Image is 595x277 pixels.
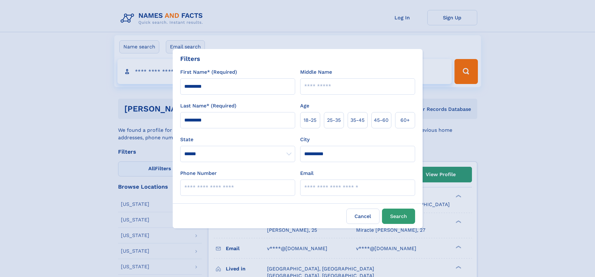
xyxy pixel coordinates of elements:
[350,116,364,124] span: 35‑45
[400,116,410,124] span: 60+
[180,102,236,110] label: Last Name* (Required)
[346,209,379,224] label: Cancel
[180,170,217,177] label: Phone Number
[327,116,341,124] span: 25‑35
[300,102,309,110] label: Age
[304,116,316,124] span: 18‑25
[180,136,295,143] label: State
[180,54,200,63] div: Filters
[180,68,237,76] label: First Name* (Required)
[300,68,332,76] label: Middle Name
[300,136,310,143] label: City
[374,116,389,124] span: 45‑60
[382,209,415,224] button: Search
[300,170,314,177] label: Email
